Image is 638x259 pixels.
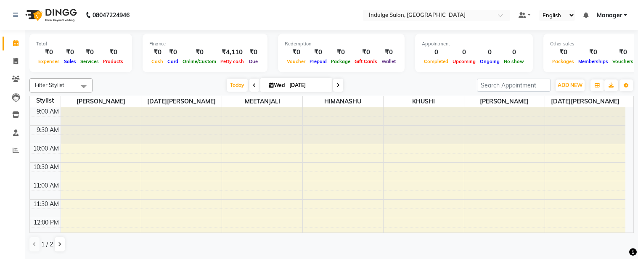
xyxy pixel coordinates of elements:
div: 0 [450,48,478,57]
button: ADD NEW [556,79,585,91]
span: Package [329,58,352,64]
span: Today [227,79,248,92]
span: KHUSHI [384,96,464,107]
b: 08047224946 [93,3,130,27]
div: ₹0 [307,48,329,57]
div: ₹0 [62,48,78,57]
span: [DATE][PERSON_NAME] [545,96,625,107]
div: 0 [478,48,502,57]
span: [DATE][PERSON_NAME] [141,96,222,107]
span: Prepaid [307,58,329,64]
div: 11:30 AM [32,200,61,209]
input: Search Appointment [477,79,551,92]
span: HIMANASHU [303,96,383,107]
span: Expenses [36,58,62,64]
div: ₹0 [165,48,180,57]
div: ₹0 [550,48,576,57]
div: Total [36,40,125,48]
div: Stylist [30,96,61,105]
span: Gift Cards [352,58,379,64]
span: Due [247,58,260,64]
div: 0 [502,48,526,57]
span: Filter Stylist [35,82,64,88]
div: 10:00 AM [32,144,61,153]
div: 9:00 AM [35,107,61,116]
img: logo [21,3,79,27]
div: Redemption [285,40,398,48]
span: Completed [422,58,450,64]
div: Finance [149,40,261,48]
div: ₹0 [149,48,165,57]
div: ₹0 [78,48,101,57]
div: ₹0 [246,48,261,57]
span: Manager [597,11,622,20]
div: ₹0 [379,48,398,57]
div: Appointment [422,40,526,48]
span: Petty cash [218,58,246,64]
div: 10:30 AM [32,163,61,172]
input: 2025-09-03 [287,79,329,92]
span: Online/Custom [180,58,218,64]
span: No show [502,58,526,64]
span: Services [78,58,101,64]
div: 11:00 AM [32,181,61,190]
div: ₹0 [576,48,610,57]
span: Sales [62,58,78,64]
div: 12:00 PM [32,218,61,227]
span: Voucher [285,58,307,64]
div: 9:30 AM [35,126,61,135]
span: Upcoming [450,58,478,64]
span: Vouchers [610,58,635,64]
span: 1 / 2 [41,240,53,249]
span: Card [165,58,180,64]
span: Wallet [379,58,398,64]
span: Wed [267,82,287,88]
span: [PERSON_NAME] [464,96,545,107]
div: ₹0 [180,48,218,57]
span: ADD NEW [558,82,582,88]
div: ₹0 [352,48,379,57]
span: Products [101,58,125,64]
span: Cash [149,58,165,64]
div: 0 [422,48,450,57]
span: MEETANJALI [222,96,302,107]
div: ₹0 [329,48,352,57]
div: ₹0 [610,48,635,57]
span: Packages [550,58,576,64]
div: ₹0 [36,48,62,57]
span: Memberships [576,58,610,64]
div: ₹0 [101,48,125,57]
span: Ongoing [478,58,502,64]
span: [PERSON_NAME] [61,96,141,107]
div: ₹4,110 [218,48,246,57]
div: ₹0 [285,48,307,57]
